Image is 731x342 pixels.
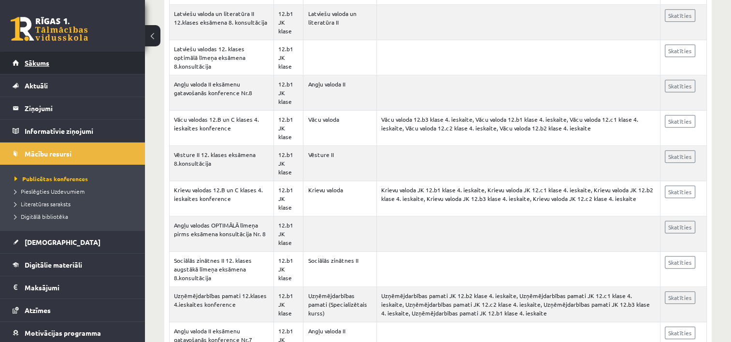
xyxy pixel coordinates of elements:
td: Uzņēmējdarbības pamati (Specializētais kurss) [303,287,376,322]
a: Pieslēgties Uzdevumiem [14,187,135,196]
a: Skatīties [665,80,695,92]
a: Mācību resursi [13,142,133,165]
td: Sociālās zinātnes II [303,252,376,287]
a: Skatīties [665,9,695,22]
span: Literatūras saraksts [14,200,71,208]
td: Vācu valoda [303,111,376,146]
td: Krievu valodas 12.B un C klases 4. ieskaites konference [170,181,274,216]
td: 12.b1 JK klase [273,252,303,287]
a: Skatīties [665,256,695,269]
td: 12.b1 JK klase [273,287,303,322]
a: Rīgas 1. Tālmācības vidusskola [11,17,88,41]
span: Sākums [25,58,49,67]
span: Mācību resursi [25,149,72,158]
td: Latviešu valoda un literatūra II [303,5,376,40]
span: Atzīmes [25,306,51,314]
td: Vācu valoda 12.b3 klase 4. ieskaite, Vācu valoda 12.b1 klase 4. ieskaite, Vācu valoda 12.c1 klase... [376,111,660,146]
td: 12.b1 JK klase [273,75,303,111]
legend: Ziņojumi [25,97,133,119]
a: [DEMOGRAPHIC_DATA] [13,231,133,253]
a: Skatīties [665,115,695,128]
span: Publicētas konferences [14,175,88,183]
td: 12.b1 JK klase [273,40,303,75]
span: Digitālie materiāli [25,260,82,269]
a: Skatīties [665,291,695,304]
td: 12.b1 JK klase [273,216,303,252]
legend: Informatīvie ziņojumi [25,120,133,142]
span: Aktuāli [25,81,48,90]
span: Pieslēgties Uzdevumiem [14,187,85,195]
td: Krievu valoda JK 12.b1 klase 4. ieskaite, Krievu valoda JK 12.c1 klase 4. ieskaite, Krievu valoda... [376,181,660,216]
td: 12.b1 JK klase [273,111,303,146]
td: Vēsture II 12. klases eksāmena 8.konsultācija [170,146,274,181]
a: Publicētas konferences [14,174,135,183]
td: Vācu valodas 12.B un C klases 4. ieskaites konference [170,111,274,146]
td: Uzņēmējdarbības pamati JK 12.b2 klase 4. ieskaite, Uzņēmējdarbības pamati JK 12.c1 klase 4. ieska... [376,287,660,322]
a: Maksājumi [13,276,133,299]
a: Aktuāli [13,74,133,97]
span: [DEMOGRAPHIC_DATA] [25,238,100,246]
td: Uzņēmējdarbības pamati 12.klases 4.ieskaites konference [170,287,274,322]
td: 12.b1 JK klase [273,146,303,181]
a: Sākums [13,52,133,74]
span: Digitālā bibliotēka [14,213,68,220]
td: Latviešu valodas 12. klases optimālā līmeņa eksāmena 8.konsultācija [170,40,274,75]
a: Skatīties [665,150,695,163]
a: Skatīties [665,327,695,339]
a: Skatīties [665,44,695,57]
td: Latviešu valoda un literatūra II 12.klases eksāmena 8. konsultācija [170,5,274,40]
a: Literatūras saraksts [14,199,135,208]
td: Sociālās zinātnes II 12. klases augstākā līmeņa eksāmena 8.konsultācija [170,252,274,287]
legend: Maksājumi [25,276,133,299]
td: Krievu valoda [303,181,376,216]
a: Ziņojumi [13,97,133,119]
a: Skatīties [665,185,695,198]
span: Motivācijas programma [25,328,101,337]
td: Angļu valodas OPTIMĀLĀ līmeņa pirms eksāmena konsultācija Nr. 8 [170,216,274,252]
td: Angļu valoda II eksāmenu gatavošanās konference Nr.8 [170,75,274,111]
a: Skatīties [665,221,695,233]
td: Angļu valoda II [303,75,376,111]
a: Digitālā bibliotēka [14,212,135,221]
td: 12.b1 JK klase [273,181,303,216]
td: 12.b1 JK klase [273,5,303,40]
td: Vēsture II [303,146,376,181]
a: Atzīmes [13,299,133,321]
a: Informatīvie ziņojumi [13,120,133,142]
a: Digitālie materiāli [13,254,133,276]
